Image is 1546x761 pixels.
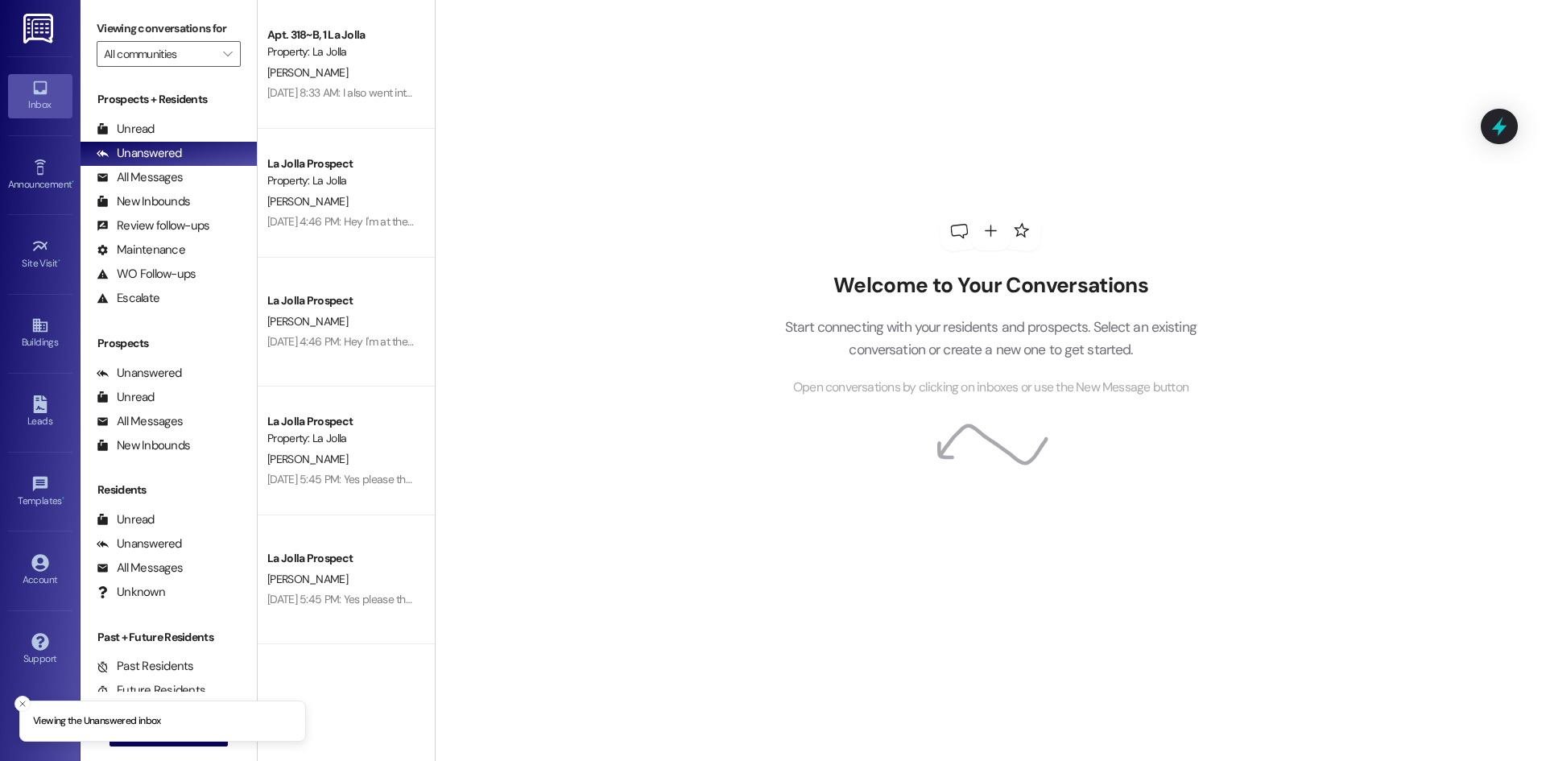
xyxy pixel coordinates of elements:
a: Leads [8,391,72,434]
span: [PERSON_NAME] [267,572,348,586]
div: Apt. 318~B, 1 La Jolla [267,27,416,43]
button: Close toast [14,696,31,712]
div: Unanswered [97,145,182,162]
div: Unread [97,389,155,406]
div: Residents [81,482,257,498]
div: Property: La Jolla [267,172,416,189]
div: La Jolla Prospect [267,155,416,172]
div: All Messages [97,413,183,430]
div: New Inbounds [97,193,190,210]
div: Property: La Jolla [267,430,416,447]
div: WO Follow-ups [97,266,196,283]
a: Inbox [8,74,72,118]
div: Property: La Jolla [267,43,416,60]
div: Unknown [97,584,165,601]
div: [DATE] 8:33 AM: I also went into the office after this to make sure it was canceled and they said... [267,85,741,100]
span: • [62,493,64,504]
img: ResiDesk Logo [23,14,56,43]
span: [PERSON_NAME] [267,194,348,209]
div: Prospects + Residents [81,91,257,108]
span: • [58,255,60,267]
div: Past Residents [97,658,194,675]
div: Escalate [97,290,159,307]
div: Unanswered [97,536,182,552]
a: Templates • [8,470,72,514]
div: All Messages [97,560,183,577]
a: Site Visit • [8,233,72,276]
div: La Jolla Prospect [267,550,416,567]
a: Buildings [8,312,72,355]
div: La Jolla Prospect [267,413,416,430]
div: [DATE] 5:45 PM: Yes please thank you! [267,592,444,606]
div: Past + Future Residents [81,629,257,646]
div: Maintenance [97,242,185,258]
div: Unanswered [97,365,182,382]
span: • [72,176,74,188]
input: All communities [104,41,215,67]
div: [DATE] 4:46 PM: Hey I'm at the office, but it's locked. Are you still there? [267,334,593,349]
span: [PERSON_NAME] [267,452,348,466]
div: All Messages [97,169,183,186]
h2: Welcome to Your Conversations [760,273,1221,299]
div: La Jolla Prospect [267,292,416,309]
div: Prospects [81,335,257,352]
p: Start connecting with your residents and prospects. Select an existing conversation or create a n... [760,316,1221,362]
div: Review follow-ups [97,217,209,234]
span: [PERSON_NAME] [267,65,348,80]
a: Support [8,628,72,672]
label: Viewing conversations for [97,16,241,41]
i:  [223,48,232,60]
div: Unread [97,121,155,138]
div: New Inbounds [97,437,190,454]
p: Viewing the Unanswered inbox [33,714,161,729]
span: [PERSON_NAME] [267,314,348,329]
div: Unread [97,511,155,528]
span: Open conversations by clicking on inboxes or use the New Message button [793,378,1188,398]
a: Account [8,549,72,593]
div: [DATE] 4:46 PM: Hey I'm at the office, but it's locked. Are you still there? [267,214,593,229]
div: [DATE] 5:45 PM: Yes please thank you! [267,472,444,486]
div: Future Residents [97,682,205,699]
